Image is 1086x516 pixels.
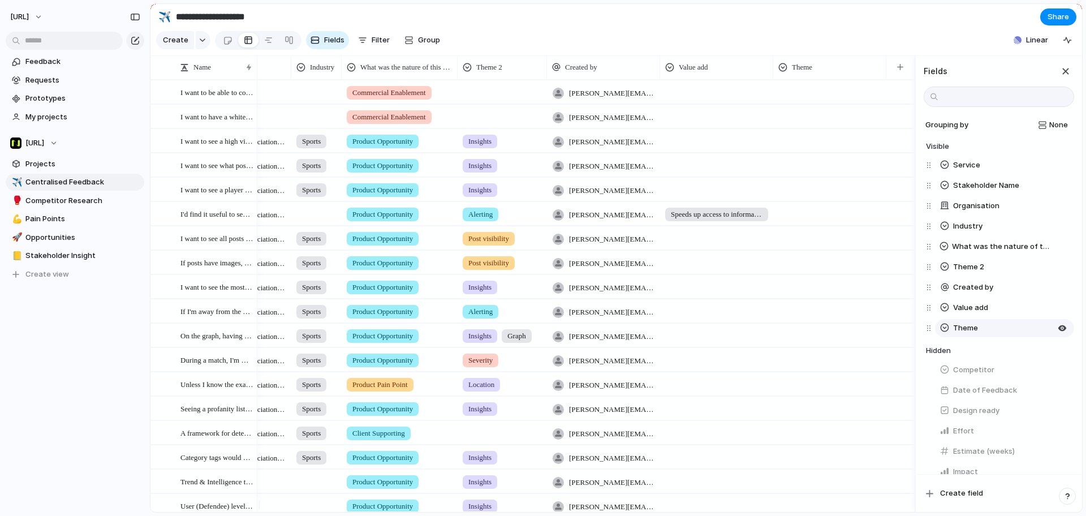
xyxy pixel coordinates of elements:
span: Sports [302,428,321,439]
span: Industry [310,62,334,73]
div: Organisation [926,196,1074,216]
div: ✈️ [158,9,171,24]
span: Theme 2 [953,261,984,273]
span: Product Opportunity [352,306,413,317]
span: Filter [372,35,390,46]
span: I want to see the most servere posts that have been captured [180,280,253,293]
span: Commercial Enablement [352,111,426,123]
button: ✈️ [156,8,174,26]
span: [PERSON_NAME][EMAIL_ADDRESS][PERSON_NAME] [569,136,655,148]
span: Theme [792,62,812,73]
button: Theme [935,319,1074,337]
span: [PERSON_NAME][EMAIL_ADDRESS][PERSON_NAME] [569,161,655,172]
button: Service [935,156,1074,174]
span: Alerting [468,306,493,317]
span: Insights [468,160,492,171]
button: [URL] [5,8,49,26]
button: Competitor [935,361,1074,379]
span: [PERSON_NAME][EMAIL_ADDRESS][PERSON_NAME] [569,88,655,99]
span: Product Opportunity [352,233,413,244]
span: None [1049,119,1068,131]
span: Centralised Feedback [25,177,140,188]
a: Projects [6,156,144,173]
span: Create field [940,488,983,499]
span: Design ready [953,405,999,416]
button: Create view [6,266,144,283]
span: Product Opportunity [352,330,413,342]
span: I want to see what posts have been resolved [180,158,253,171]
span: I'd find it useful to see alerted of platform activity when i'm away fron the platform [180,207,253,220]
span: Alerting [468,209,493,220]
div: Theme [926,318,1074,338]
span: What was the nature of this feedback? [360,62,452,73]
span: [URL] [25,137,44,149]
button: Linear [1009,32,1053,49]
span: Value add [953,302,988,313]
span: Product Opportunity [352,282,413,293]
div: Theme 2 [926,257,1074,277]
span: [PERSON_NAME][EMAIL_ADDRESS][PERSON_NAME] [569,428,655,440]
button: Share [1040,8,1076,25]
span: [PERSON_NAME][EMAIL_ADDRESS][PERSON_NAME] [569,258,655,269]
span: User (Defendee) level insights [180,499,253,512]
div: Created by [926,277,1074,298]
span: I want to see a player synopsys [180,183,253,196]
span: [PERSON_NAME][EMAIL_ADDRESS][PERSON_NAME] [569,404,655,415]
span: Product Opportunity [352,184,413,196]
button: ✈️ [10,177,21,188]
span: Name [193,62,211,73]
span: Insights [468,403,492,415]
span: Competitor [953,364,994,376]
div: ✈️Centralised Feedback [6,174,144,191]
button: Created by [935,278,1074,296]
span: Share [1048,11,1069,23]
span: Product Pain Point [352,379,408,390]
span: My projects [25,111,140,123]
a: 💪Pain Points [6,210,144,227]
a: Prototypes [6,90,144,107]
span: Category tags would be useful in understanding the the types of hate that appear in the platform [180,450,253,463]
div: Stakeholder Name [926,175,1074,196]
span: [PERSON_NAME][EMAIL_ADDRESS][PERSON_NAME] [569,331,655,342]
a: Feedback [6,53,144,70]
span: A framework for detecting abuse is useful for me in understanding how to best tackle low severity... [180,426,253,439]
span: Sports [302,452,321,463]
span: Sports [302,257,321,269]
span: Requests [25,75,140,86]
div: 📒 [12,250,20,263]
span: Post visibility [468,257,509,269]
span: Sports [302,233,321,244]
span: Insights [468,136,492,147]
span: Date of Feedback [953,385,1017,396]
span: Product Opportunity [352,403,413,415]
span: What was the nature of this feedback? [952,241,1050,252]
span: [PERSON_NAME][EMAIL_ADDRESS][PERSON_NAME] [569,355,655,367]
span: Pain Points [25,213,140,225]
span: Value add [679,62,708,73]
button: Create [156,31,194,49]
button: Value add [935,299,1074,317]
span: Product Opportunity [352,160,413,171]
span: Product Opportunity [352,209,413,220]
span: [PERSON_NAME][EMAIL_ADDRESS][PERSON_NAME] [569,307,655,318]
div: 🚀 [12,231,20,244]
span: Organisation [953,200,999,212]
span: Product Opportunity [352,355,413,366]
h4: Hidden [926,345,1074,356]
div: ✈️ [12,176,20,189]
span: Sports [302,160,321,171]
button: Date of Feedback [935,381,1074,399]
a: 🥊Competitor Research [6,192,144,209]
span: If I'm away from the platform for a moment of time, i want to expect notifications on my phone [180,304,253,317]
button: Organisation [935,197,1074,215]
div: Service [926,155,1074,175]
a: 📒Stakeholder Insight [6,247,144,264]
span: Competitor Research [25,195,140,207]
span: [PERSON_NAME][EMAIL_ADDRESS][PERSON_NAME] [569,453,655,464]
span: Graph [507,330,526,342]
span: [URL] [10,11,29,23]
h3: Fields [924,65,947,77]
span: [PERSON_NAME][EMAIL_ADDRESS][PERSON_NAME] [569,185,655,196]
span: [PERSON_NAME][EMAIL_ADDRESS][PERSON_NAME] [569,380,655,391]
